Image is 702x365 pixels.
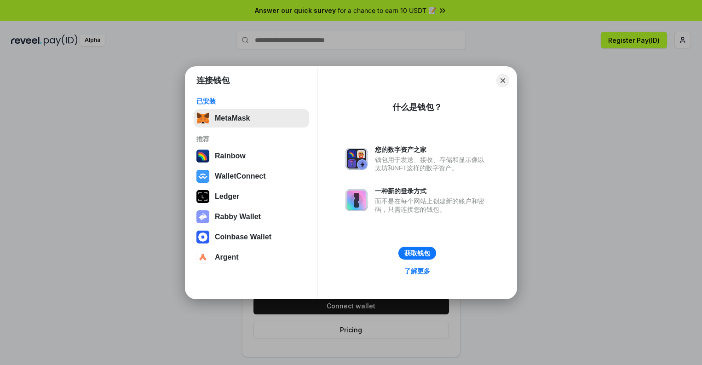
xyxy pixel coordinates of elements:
img: svg+xml,%3Csvg%20fill%3D%22none%22%20height%3D%2233%22%20viewBox%3D%220%200%2035%2033%22%20width%... [196,112,209,125]
div: 您的数字资产之家 [375,145,489,154]
button: MetaMask [194,109,309,127]
div: 推荐 [196,135,306,143]
div: MetaMask [215,114,250,122]
button: Ledger [194,187,309,206]
div: 了解更多 [404,267,430,275]
img: svg+xml,%3Csvg%20width%3D%2228%22%20height%3D%2228%22%20viewBox%3D%220%200%2028%2028%22%20fill%3D... [196,251,209,264]
button: Rabby Wallet [194,208,309,226]
button: WalletConnect [194,167,309,185]
button: Close [496,74,509,87]
button: 获取钱包 [398,247,436,260]
img: svg+xml,%3Csvg%20width%3D%2228%22%20height%3D%2228%22%20viewBox%3D%220%200%2028%2028%22%20fill%3D... [196,170,209,183]
div: 而不是在每个网站上创建新的账户和密码，只需连接您的钱包。 [375,197,489,214]
h1: 连接钱包 [196,75,230,86]
button: Rainbow [194,147,309,165]
div: 已安装 [196,97,306,105]
div: 钱包用于发送、接收、存储和显示像以太坊和NFT这样的数字资产。 [375,156,489,172]
button: Argent [194,248,309,267]
div: 什么是钱包？ [392,102,442,113]
img: svg+xml,%3Csvg%20width%3D%22120%22%20height%3D%22120%22%20viewBox%3D%220%200%20120%20120%22%20fil... [196,150,209,162]
button: Coinbase Wallet [194,228,309,246]
a: 了解更多 [399,265,436,277]
img: svg+xml,%3Csvg%20xmlns%3D%22http%3A%2F%2Fwww.w3.org%2F2000%2Fsvg%22%20fill%3D%22none%22%20viewBox... [345,189,368,211]
img: svg+xml,%3Csvg%20xmlns%3D%22http%3A%2F%2Fwww.w3.org%2F2000%2Fsvg%22%20fill%3D%22none%22%20viewBox... [345,148,368,170]
div: Argent [215,253,239,261]
div: WalletConnect [215,172,266,180]
div: 一种新的登录方式 [375,187,489,195]
div: Rabby Wallet [215,213,261,221]
div: 获取钱包 [404,249,430,257]
div: Rainbow [215,152,246,160]
div: Ledger [215,192,239,201]
img: svg+xml,%3Csvg%20xmlns%3D%22http%3A%2F%2Fwww.w3.org%2F2000%2Fsvg%22%20width%3D%2228%22%20height%3... [196,190,209,203]
img: svg+xml,%3Csvg%20width%3D%2228%22%20height%3D%2228%22%20viewBox%3D%220%200%2028%2028%22%20fill%3D... [196,231,209,243]
img: svg+xml,%3Csvg%20xmlns%3D%22http%3A%2F%2Fwww.w3.org%2F2000%2Fsvg%22%20fill%3D%22none%22%20viewBox... [196,210,209,223]
div: Coinbase Wallet [215,233,271,241]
